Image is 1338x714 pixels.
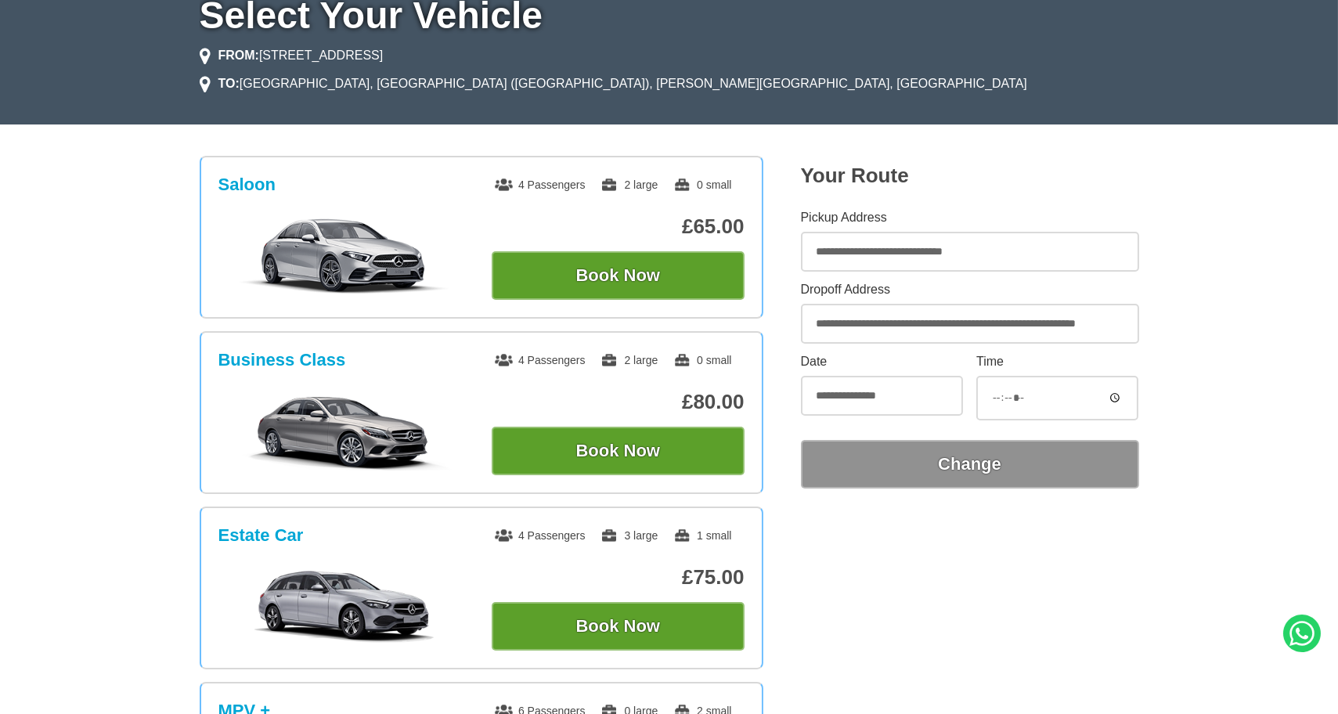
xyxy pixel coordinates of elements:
[492,602,745,651] button: Book Now
[600,529,658,542] span: 3 large
[600,178,658,191] span: 2 large
[226,217,462,295] img: Saloon
[495,354,586,366] span: 4 Passengers
[801,164,1139,188] h2: Your Route
[801,355,963,368] label: Date
[801,440,1139,489] button: Change
[218,350,346,370] h3: Business Class
[492,427,745,475] button: Book Now
[200,74,1027,93] li: [GEOGRAPHIC_DATA], [GEOGRAPHIC_DATA] ([GEOGRAPHIC_DATA]), [PERSON_NAME][GEOGRAPHIC_DATA], [GEOGRA...
[218,77,240,90] strong: TO:
[673,178,731,191] span: 0 small
[492,215,745,239] p: £65.00
[673,529,731,542] span: 1 small
[218,49,259,62] strong: FROM:
[218,175,276,195] h3: Saloon
[673,354,731,366] span: 0 small
[226,392,462,471] img: Business Class
[492,565,745,590] p: £75.00
[200,46,384,65] li: [STREET_ADDRESS]
[976,355,1138,368] label: Time
[801,283,1139,296] label: Dropoff Address
[495,529,586,542] span: 4 Passengers
[801,211,1139,224] label: Pickup Address
[226,568,462,646] img: Estate Car
[492,251,745,300] button: Book Now
[495,178,586,191] span: 4 Passengers
[218,525,304,546] h3: Estate Car
[600,354,658,366] span: 2 large
[492,390,745,414] p: £80.00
